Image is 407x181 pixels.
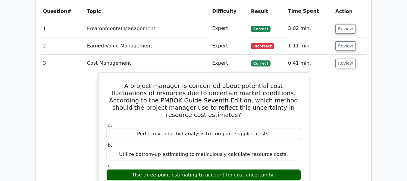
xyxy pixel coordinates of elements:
[249,3,286,20] th: Result
[41,3,85,20] th: #
[41,37,85,55] td: 2
[41,55,85,72] td: 3
[108,122,112,128] span: a.
[108,142,112,148] span: b.
[85,37,210,55] td: Earned Value Management
[251,26,271,32] span: Correct
[106,82,302,118] h5: A project manager is concerned about potential cost fluctuations of resources due to uncertain ma...
[210,20,249,37] td: Expert
[286,20,333,37] td: 3:02 min.
[210,3,249,20] th: Difficulty
[286,3,333,20] th: Time Spent
[210,37,249,55] td: Expert
[335,24,356,34] button: Review
[106,128,301,140] div: Perform vendor bid analysis to compare supplier costs.
[41,20,85,37] td: 1
[286,55,333,72] td: 0:41 min.
[85,20,210,37] td: Environmental Management
[85,3,210,20] th: Topic
[106,169,301,181] div: Use three-point estimating to account for cost uncertainty.
[335,59,356,68] button: Review
[85,55,210,72] td: Cost Management
[251,60,271,66] span: Correct
[335,41,356,51] button: Review
[108,163,112,169] span: c.
[210,55,249,72] td: Expert
[333,3,366,20] th: Action
[251,43,274,49] span: Incorrect
[43,8,67,14] span: Question
[286,37,333,55] td: 1:11 min.
[106,149,301,160] div: Utilize bottom-up estimating to meticulously calculate resource costs.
